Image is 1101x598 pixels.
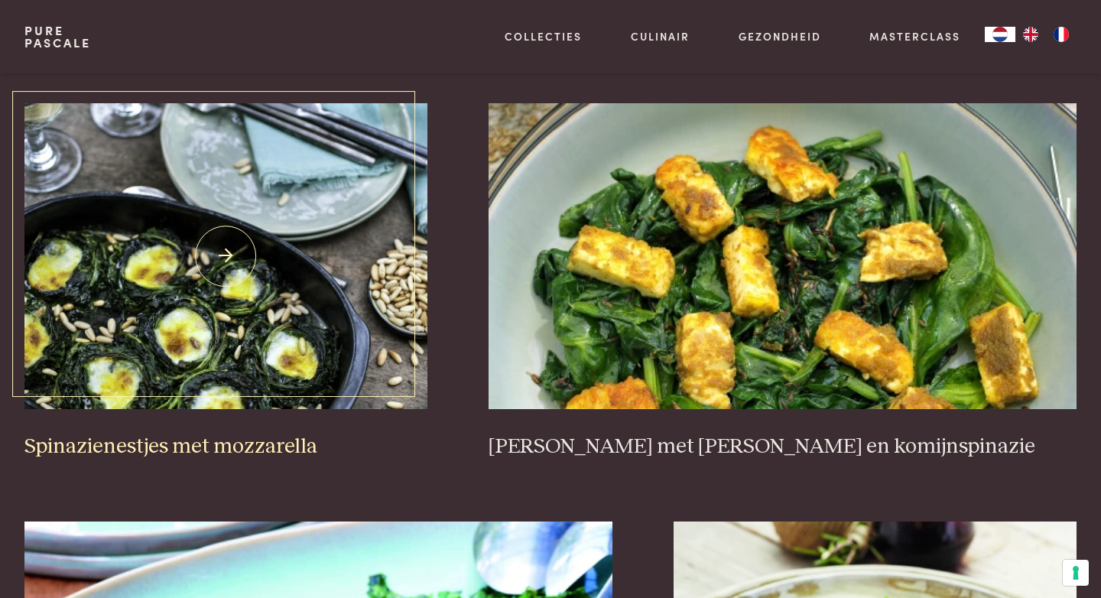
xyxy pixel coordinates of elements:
h3: Spinazienestjes met mozzarella [24,434,427,460]
a: NL [985,27,1015,42]
button: Uw voorkeuren voor toestemming voor trackingtechnologieën [1063,560,1089,586]
h3: [PERSON_NAME] met [PERSON_NAME] en komijnspinazie [489,434,1077,460]
ul: Language list [1015,27,1077,42]
a: Halloumi met curry en komijnspinazie [PERSON_NAME] met [PERSON_NAME] en komijnspinazie [489,103,1077,460]
a: FR [1046,27,1077,42]
a: Gezondheid [739,28,821,44]
div: Language [985,27,1015,42]
a: Collecties [505,28,582,44]
aside: Language selected: Nederlands [985,27,1077,42]
a: EN [1015,27,1046,42]
a: Spinazienestjes met mozzarella Spinazienestjes met mozzarella [24,103,427,460]
img: Halloumi met curry en komijnspinazie [489,103,1077,409]
img: Spinazienestjes met mozzarella [24,103,427,409]
a: PurePascale [24,24,91,49]
a: Culinair [631,28,690,44]
a: Masterclass [869,28,960,44]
